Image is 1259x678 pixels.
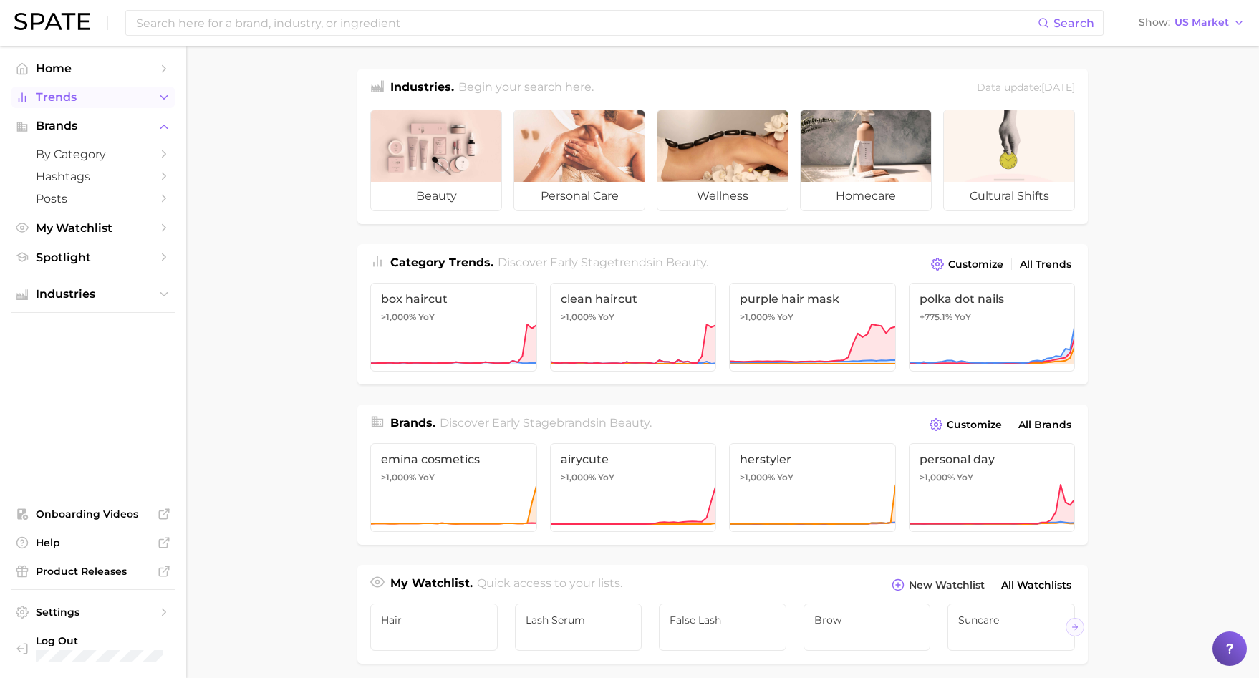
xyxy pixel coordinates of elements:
img: SPATE [14,13,90,30]
a: beauty [370,110,502,211]
span: Trends [36,91,150,104]
span: US Market [1174,19,1229,26]
h1: My Watchlist. [390,575,473,595]
a: airycute>1,000% YoY [550,443,717,532]
span: homecare [801,182,931,210]
a: Product Releases [11,561,175,582]
span: emina cosmetics [381,452,526,466]
span: Home [36,62,150,75]
a: Settings [11,601,175,623]
span: >1,000% [561,472,596,483]
a: box haircut>1,000% YoY [370,283,537,372]
span: Brands . [390,416,435,430]
span: YoY [418,311,435,323]
span: >1,000% [381,311,416,322]
span: My Watchlist [36,221,150,235]
a: All Watchlists [998,576,1075,595]
span: clean haircut [561,292,706,306]
a: Log out. Currently logged in with e-mail mzreik@lashcoholding.com. [11,630,175,667]
span: >1,000% [561,311,596,322]
span: Settings [36,606,150,619]
a: personal care [513,110,645,211]
a: Lash Serum [515,604,642,651]
a: purple hair mask>1,000% YoY [729,283,896,372]
span: Category Trends . [390,256,493,269]
span: >1,000% [381,472,416,483]
h2: Begin your search here. [458,79,594,98]
span: Help [36,536,150,549]
span: YoY [418,472,435,483]
span: Discover Early Stage brands in . [440,416,652,430]
span: by Category [36,147,150,161]
span: polka dot nails [920,292,1065,306]
span: Hashtags [36,170,150,183]
span: personal care [514,182,645,210]
button: ShowUS Market [1135,14,1248,32]
button: Customize [926,415,1005,435]
span: Brow [814,614,920,626]
span: Brands [36,120,150,132]
a: Help [11,532,175,553]
span: herstyler [740,452,885,466]
span: Onboarding Videos [36,508,150,520]
a: Spotlight [11,246,175,268]
a: Hair [370,604,498,651]
a: Onboarding Videos [11,503,175,525]
a: All Trends [1016,255,1075,274]
span: Suncare [958,614,1064,626]
h2: Quick access to your lists. [477,575,622,595]
a: All Brands [1015,415,1075,435]
span: Log Out [36,634,176,647]
span: Discover Early Stage trends in . [498,256,708,269]
span: beauty [666,256,706,269]
span: All Watchlists [1001,579,1071,591]
span: beauty [371,182,501,210]
span: All Brands [1018,419,1071,431]
span: Spotlight [36,251,150,264]
span: YoY [957,472,973,483]
span: >1,000% [920,472,955,483]
a: clean haircut>1,000% YoY [550,283,717,372]
div: Data update: [DATE] [977,79,1075,98]
span: personal day [920,452,1065,466]
a: polka dot nails+775.1% YoY [909,283,1076,372]
a: Posts [11,188,175,210]
span: Customize [948,258,1003,271]
button: Scroll Right [1066,618,1084,636]
h1: Industries. [390,79,454,98]
a: emina cosmetics>1,000% YoY [370,443,537,532]
button: Customize [927,254,1007,274]
button: Trends [11,87,175,108]
a: Suncare [947,604,1075,651]
span: airycute [561,452,706,466]
button: Brands [11,115,175,137]
a: Home [11,57,175,79]
a: by Category [11,143,175,165]
span: Posts [36,192,150,205]
span: Lash Serum [526,614,632,626]
a: Hashtags [11,165,175,188]
input: Search here for a brand, industry, or ingredient [135,11,1038,35]
span: YoY [777,311,793,323]
a: wellness [657,110,788,211]
a: False Lash [659,604,786,651]
button: New Watchlist [888,575,988,595]
a: homecare [800,110,932,211]
span: Product Releases [36,565,150,578]
a: My Watchlist [11,217,175,239]
span: YoY [777,472,793,483]
span: Industries [36,288,150,301]
span: beauty [609,416,650,430]
span: box haircut [381,292,526,306]
span: YoY [598,311,614,323]
a: personal day>1,000% YoY [909,443,1076,532]
span: YoY [955,311,971,323]
span: >1,000% [740,472,775,483]
span: YoY [598,472,614,483]
a: Brow [804,604,931,651]
a: cultural shifts [943,110,1075,211]
span: purple hair mask [740,292,885,306]
span: >1,000% [740,311,775,322]
span: Show [1139,19,1170,26]
span: Customize [947,419,1002,431]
